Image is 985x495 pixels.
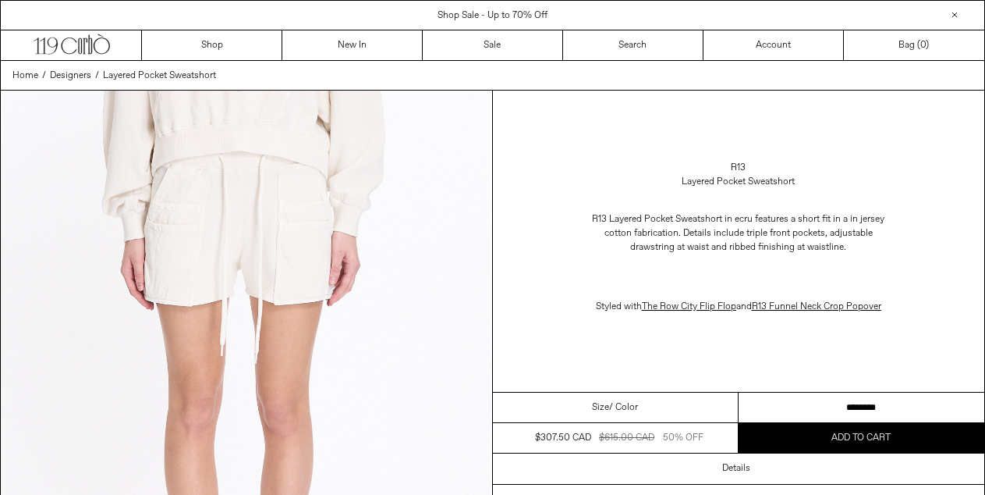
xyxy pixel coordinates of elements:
[596,301,881,313] span: Styled with and
[682,175,795,189] div: Layered Pocket Sweatshort
[423,30,563,60] a: Sale
[95,69,99,83] span: /
[663,431,703,445] div: 50% OFF
[920,38,929,52] span: )
[12,69,38,82] span: Home
[42,69,46,83] span: /
[703,30,844,60] a: Account
[920,39,926,52] span: 0
[722,463,750,474] h3: Details
[599,431,654,445] div: $615.00 CAD
[831,432,891,444] span: Add to cart
[282,30,423,60] a: New In
[142,30,282,60] a: Shop
[739,423,984,453] button: Add to cart
[103,69,216,82] span: Layered Pocket Sweatshort
[103,69,216,83] a: Layered Pocket Sweatshort
[642,301,736,313] a: The Row City Flip Flop
[844,30,984,60] a: Bag ()
[563,30,703,60] a: Search
[438,9,547,22] a: Shop Sale - Up to 70% Off
[535,431,591,445] div: $307.50 CAD
[592,401,609,415] span: Size
[50,69,91,82] span: Designers
[12,69,38,83] a: Home
[752,301,881,313] a: R13 Funnel Neck Crop Popover
[731,161,746,175] a: R13
[583,205,895,262] p: R13 Layered Pocket Sweatshort in ecru features a short fit in a in jersey cotton fabrication. Det...
[50,69,91,83] a: Designers
[609,401,638,415] span: / Color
